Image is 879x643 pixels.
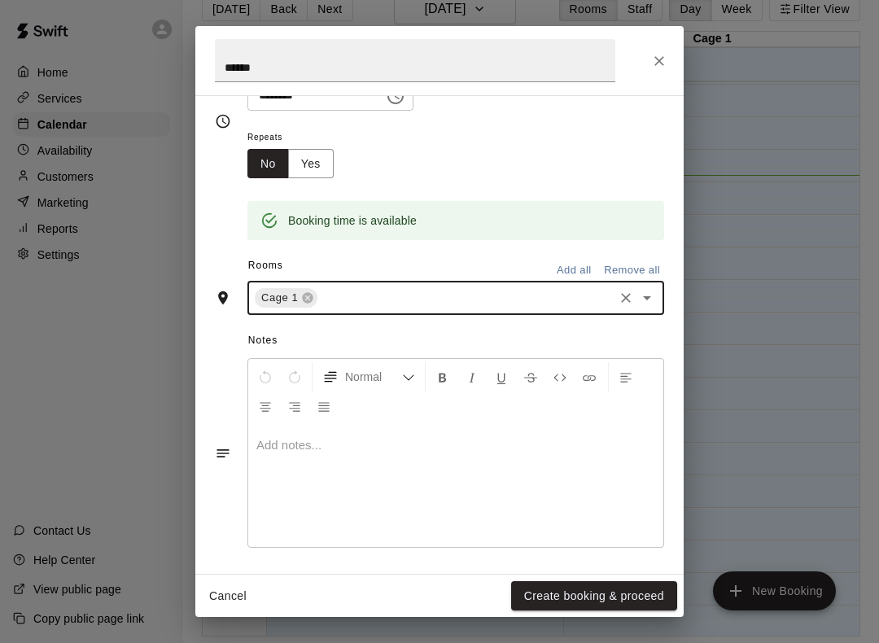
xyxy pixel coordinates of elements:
svg: Notes [215,445,231,461]
button: Format Italics [458,362,486,391]
div: outlined button group [247,149,334,179]
button: Format Strikethrough [517,362,544,391]
button: No [247,149,289,179]
button: Format Underline [488,362,515,391]
button: Add all [548,258,600,283]
button: Justify Align [310,391,338,421]
span: Notes [248,328,664,354]
div: Cage 1 [255,288,317,308]
button: Clear [614,287,637,309]
span: Rooms [248,260,283,271]
span: Normal [345,369,402,385]
button: Right Align [281,391,308,421]
button: Remove all [600,258,664,283]
button: Redo [281,362,308,391]
button: Cancel [202,581,254,611]
svg: Timing [215,113,231,129]
span: Repeats [247,127,347,149]
button: Undo [251,362,279,391]
button: Format Bold [429,362,457,391]
button: Create booking & proceed [511,581,677,611]
div: Booking time is available [288,206,417,235]
button: Insert Code [546,362,574,391]
button: Left Align [612,362,640,391]
button: Center Align [251,391,279,421]
svg: Rooms [215,290,231,306]
button: Close [645,46,674,76]
button: Formatting Options [316,362,422,391]
span: Cage 1 [255,290,304,306]
button: Choose time, selected time is 1:00 PM [379,80,412,112]
button: Yes [288,149,334,179]
button: Insert Link [575,362,603,391]
button: Open [636,287,658,309]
